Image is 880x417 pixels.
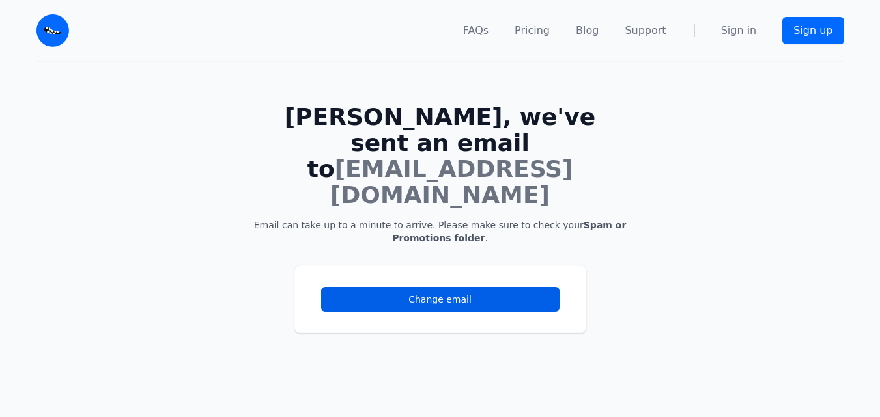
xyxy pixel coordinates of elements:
p: Email can take up to a minute to arrive. Please make sure to check your . [253,219,628,245]
a: Pricing [515,23,550,38]
a: Sign up [782,17,844,44]
a: Blog [576,23,599,38]
a: FAQs [463,23,489,38]
span: [EMAIL_ADDRESS][DOMAIN_NAME] [330,155,573,208]
a: Change email [321,287,560,312]
a: Sign in [721,23,757,38]
h1: [PERSON_NAME], we've sent an email to [253,104,628,208]
a: Support [625,23,666,38]
img: Email Monster [36,14,69,47]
